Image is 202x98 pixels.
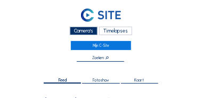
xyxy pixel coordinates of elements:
a: Mijn C-Site [71,41,132,50]
span: Feed [59,78,67,83]
a: C-SITE Logo [25,7,176,25]
span: Fotoshow [93,78,109,83]
img: C-SITE Logo [81,9,122,22]
div: Camera's [70,27,98,36]
span: Kaart [135,78,144,83]
div: Timelapses [99,27,133,36]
